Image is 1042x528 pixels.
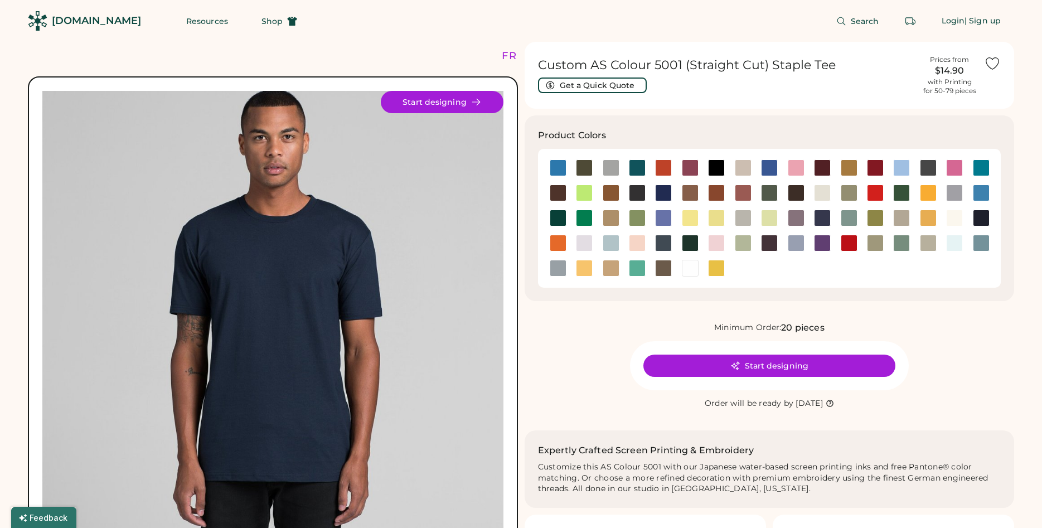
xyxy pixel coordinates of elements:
div: | Sign up [965,16,1001,27]
div: 20 pieces [781,321,824,335]
button: Shop [248,10,311,32]
button: Search [823,10,893,32]
div: Order will be ready by [705,398,794,409]
div: Customize this AS Colour 5001 with our Japanese water-based screen printing inks and free Pantone... [538,462,1001,495]
button: Resources [173,10,241,32]
button: Start designing [381,91,503,113]
div: Login [942,16,965,27]
img: Rendered Logo - Screens [28,11,47,31]
button: Start designing [643,355,895,377]
button: Get a Quick Quote [538,77,647,93]
div: [DOMAIN_NAME] [52,14,141,28]
div: [DATE] [796,398,823,409]
span: Shop [261,17,283,25]
div: $14.90 [922,64,977,77]
iframe: Front Chat [989,478,1037,526]
div: FREE SHIPPING [502,49,598,64]
button: Retrieve an order [899,10,922,32]
div: Minimum Order: [714,322,782,333]
div: Prices from [930,55,969,64]
h1: Custom AS Colour 5001 (Straight Cut) Staple Tee [538,57,915,73]
h3: Product Colors [538,129,607,142]
div: with Printing for 50-79 pieces [923,77,976,95]
span: Search [851,17,879,25]
h2: Expertly Crafted Screen Printing & Embroidery [538,444,754,457]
